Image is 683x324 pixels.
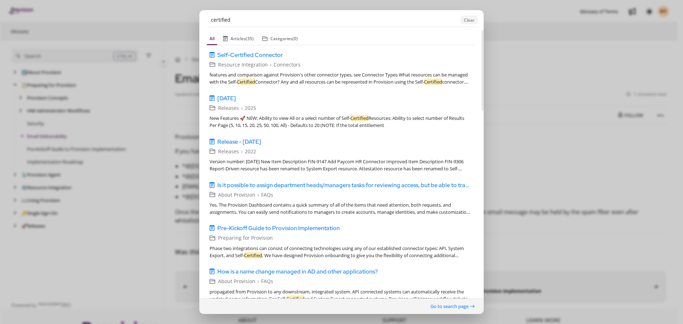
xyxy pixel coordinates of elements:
[217,137,261,146] span: Release - [DATE]
[258,277,259,285] span: ›
[261,191,273,198] span: FAQs
[220,33,256,45] button: Articles
[207,178,475,218] a: Is it possible to assign department heads/managers tasks for reviewing access, but be able to tra...
[217,224,340,233] span: Pre-Kickoff Guide to Provision Implementation
[210,71,472,85] div: features and comparison against Provision's other connector types, see Connector Types What resou...
[244,252,262,259] em: Certified
[208,13,458,27] input: Enter Keywords
[245,147,256,155] span: 2022
[218,147,239,155] span: Releases
[207,265,475,305] a: How is a name change managed in AD and other applications?About Provision›FAQspropagated from Pro...
[207,33,217,45] button: All
[246,36,254,42] span: (35)
[218,60,268,68] span: Resource Integration
[245,104,256,112] span: 2025
[210,288,472,302] div: propagated from Provision to any downstream, integrated system. API connected systems can automat...
[258,191,259,198] span: ›
[241,147,243,155] span: ›
[218,277,255,285] span: About Provision
[210,245,472,259] div: Phase two integrations can consist of connecting technologies using any of our established connec...
[237,79,255,85] em: Certified
[207,91,475,132] a: [DATE]Releases›2025New Features 🚀 NEW: Ability to view All or a select number of Self-CertifiedRe...
[210,201,472,216] div: Yes. The Provision Dashboard contains a quick summary of all of the items that need attention, bo...
[241,104,243,112] span: ›
[207,221,475,262] a: Pre-Kickoff Guide to Provision ImplementationPreparing for ProvisionPhase two integrations can co...
[350,115,369,121] em: Certified
[210,115,472,129] div: New Features 🚀 NEW: Ability to view All or a select number of Self- Resources: Ability to select ...
[286,296,305,302] em: Certified
[210,158,472,172] div: Version number: [DATE] New Item Description FIN-9147 Add Paycom HR Connector Improved Item Descri...
[207,48,475,88] a: Self-Certified ConnectorResource Integration›Connectorsfeatures and comparison against Provision'...
[461,16,478,24] button: Clear
[217,181,472,189] span: Is it possible to assign department heads/managers tasks for reviewing access, but be able to tra...
[261,277,273,285] span: FAQs
[292,36,298,42] span: (0)
[259,33,301,45] button: Categories
[207,134,475,175] a: Release - [DATE]Releases›2022Version number: [DATE] New Item Description FIN-9147 Add Paycom HR C...
[217,51,283,59] span: Self-Certified Connector
[274,60,301,68] span: Connectors
[217,267,378,276] span: How is a name change managed in AD and other applications?
[217,94,236,102] span: [DATE]
[218,191,255,198] span: About Provision
[430,302,475,310] button: Go to search page
[424,79,442,85] em: Certified
[270,60,271,68] span: ›
[218,104,239,112] span: Releases
[218,234,273,242] span: Preparing for Provision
